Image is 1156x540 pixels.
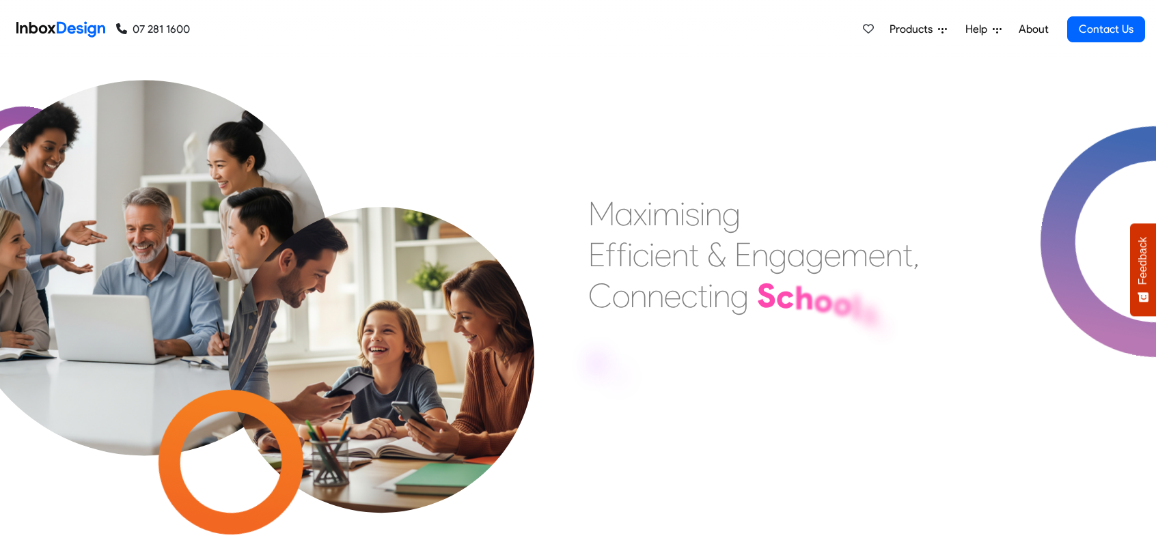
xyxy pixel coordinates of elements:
[824,234,841,275] div: e
[890,21,938,38] span: Products
[605,234,616,275] div: f
[655,234,672,275] div: e
[652,193,680,234] div: m
[861,292,877,333] div: s
[607,352,627,393] div: a
[664,275,681,316] div: e
[884,16,952,43] a: Products
[672,234,689,275] div: n
[647,275,664,316] div: n
[1130,223,1156,316] button: Feedback - Show survey
[616,234,627,275] div: f
[689,234,699,275] div: t
[734,234,752,275] div: E
[960,16,1007,43] a: Help
[852,287,861,328] div: l
[630,275,647,316] div: n
[649,234,655,275] div: i
[588,193,615,234] div: M
[190,132,573,515] img: parents_with_child.png
[903,234,913,275] div: t
[700,193,705,234] div: i
[116,21,190,38] a: 07 281 1600
[698,275,708,316] div: t
[627,234,633,275] div: i
[787,234,806,275] div: a
[1015,16,1052,43] a: About
[615,193,633,234] div: a
[1067,16,1145,42] a: Contact Us
[795,277,814,318] div: h
[633,193,647,234] div: x
[877,298,887,339] div: ,
[841,234,868,275] div: m
[612,275,630,316] div: o
[1137,237,1149,285] span: Feedback
[647,193,652,234] div: i
[769,234,787,275] div: g
[685,193,700,234] div: s
[713,275,730,316] div: n
[680,193,685,234] div: i
[965,21,993,38] span: Help
[588,275,612,316] div: C
[588,234,605,275] div: E
[722,193,741,234] div: g
[681,275,698,316] div: c
[885,234,903,275] div: n
[833,283,852,324] div: o
[814,280,833,321] div: o
[776,276,795,317] div: c
[633,234,649,275] div: c
[868,234,885,275] div: e
[752,234,769,275] div: n
[588,193,920,398] div: Maximising Efficient & Engagement, Connecting Schools, Families, and Students.
[708,275,713,316] div: i
[730,275,749,316] div: g
[757,275,776,316] div: S
[705,193,722,234] div: n
[806,234,824,275] div: g
[707,234,726,275] div: &
[913,234,920,275] div: ,
[588,345,607,386] div: F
